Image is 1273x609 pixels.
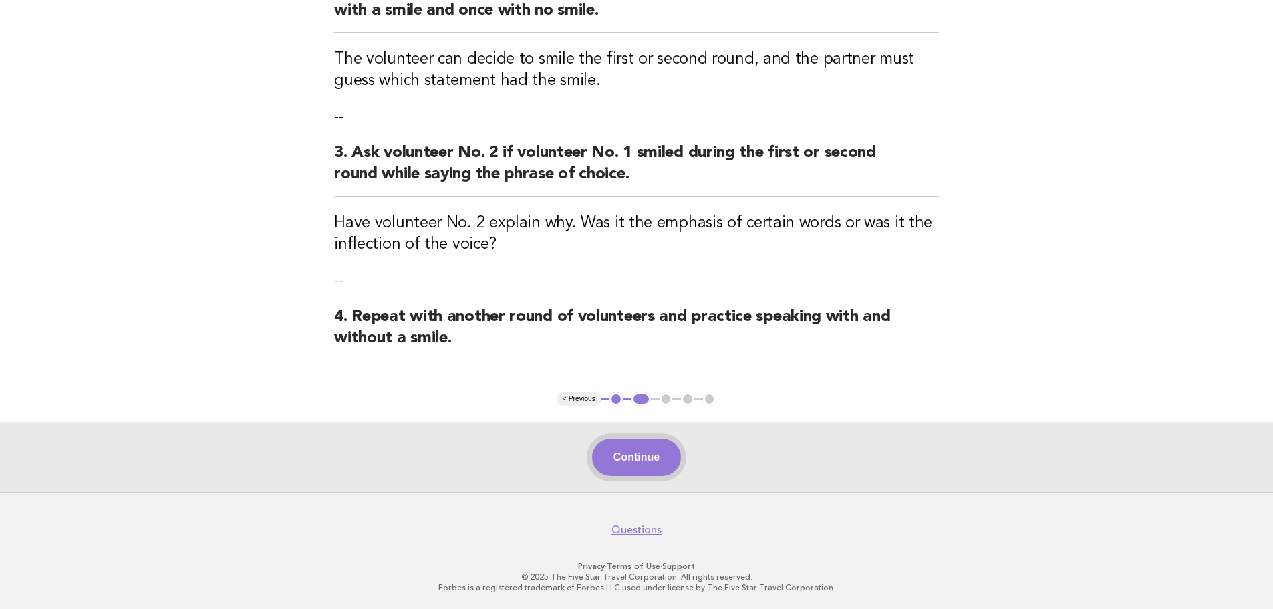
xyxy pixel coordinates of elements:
[592,439,681,476] button: Continue
[228,572,1046,582] p: © 2025 The Five Star Travel Corporation. All rights reserved.
[334,142,939,197] h2: 3. Ask volunteer No. 2 if volunteer No. 1 smiled during the first or second round while saying th...
[334,306,939,360] h2: 4. Repeat with another round of volunteers and practice speaking with and without a smile.
[334,49,939,92] h3: The volunteer can decide to smile the first or second round, and the partner must guess which sta...
[334,213,939,255] h3: Have volunteer No. 2 explain why. Was it the emphasis of certain words or was it the inflection o...
[228,561,1046,572] p: · ·
[578,562,605,571] a: Privacy
[557,392,601,406] button: < Previous
[662,562,695,571] a: Support
[631,392,651,406] button: 2
[334,108,939,126] p: --
[228,582,1046,593] p: Forbes is a registered trademark of Forbes LLC used under license by The Five Star Travel Corpora...
[611,523,662,537] a: Questions
[609,392,623,406] button: 1
[334,271,939,290] p: --
[607,562,660,571] a: Terms of Use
